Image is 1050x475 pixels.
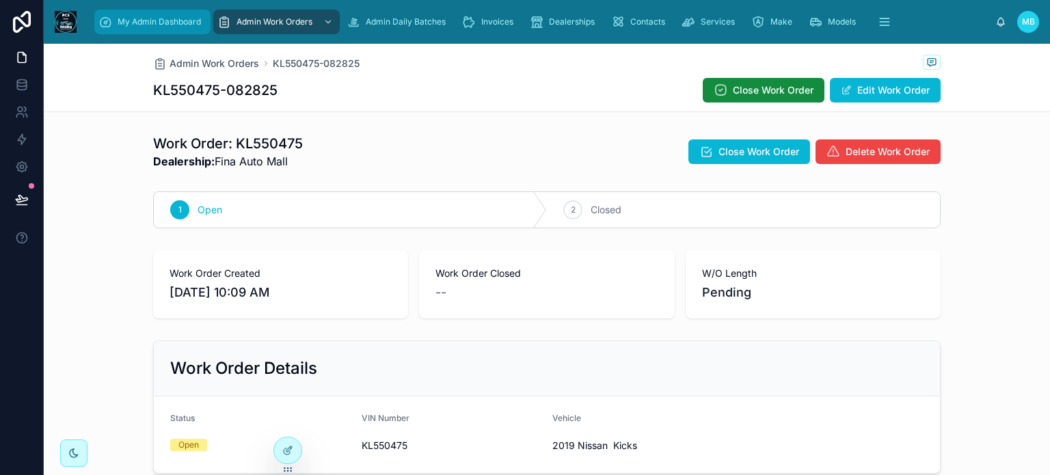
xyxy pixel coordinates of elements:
span: Admin Work Orders [237,16,312,27]
span: Work Order Closed [435,267,658,280]
button: Close Work Order [703,78,824,103]
a: Admin Daily Batches [342,10,455,34]
a: My Admin Dashboard [94,10,211,34]
span: 2 [571,204,576,215]
span: Models [828,16,856,27]
span: 1 [178,204,182,215]
a: Make [747,10,802,34]
h1: KL550475-082825 [153,81,278,100]
span: My Admin Dashboard [118,16,201,27]
span: Close Work Order [718,145,799,159]
button: Delete Work Order [816,139,941,164]
a: Services [677,10,744,34]
a: Invoices [458,10,523,34]
span: VIN Number [362,413,409,423]
span: Delete Work Order [846,145,930,159]
span: Fina Auto Mall [153,153,303,169]
span: Dealerships [549,16,595,27]
span: KL550475 [362,439,542,452]
a: Contacts [607,10,675,34]
h1: Work Order: KL550475 [153,134,303,153]
button: Close Work Order [688,139,810,164]
span: Admin Work Orders [170,57,259,70]
span: Vehicle [552,413,581,423]
a: Models [805,10,865,34]
span: Admin Daily Batches [366,16,446,27]
img: App logo [55,11,77,33]
span: Services [701,16,735,27]
span: Open [198,203,222,217]
span: Make [770,16,792,27]
span: W/O Length [702,267,924,280]
span: Work Order Created [170,267,392,280]
span: Closed [591,203,621,217]
div: scrollable content [87,7,995,37]
a: Dealerships [526,10,604,34]
span: -- [435,283,446,302]
button: Edit Work Order [830,78,941,103]
span: Contacts [630,16,665,27]
h2: Work Order Details [170,357,317,379]
strong: Dealership: [153,154,215,168]
div: Open [178,439,199,451]
a: Admin Work Orders [153,57,259,70]
a: Admin Work Orders [213,10,340,34]
span: Status [170,413,195,423]
span: [DATE] 10:09 AM [170,283,392,302]
span: Close Work Order [733,83,813,97]
span: Pending [702,283,924,302]
a: KL550475-082825 [273,57,360,70]
span: Invoices [481,16,513,27]
span: MB [1022,16,1035,27]
span: 2019 Nissan Kicks [552,439,733,452]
